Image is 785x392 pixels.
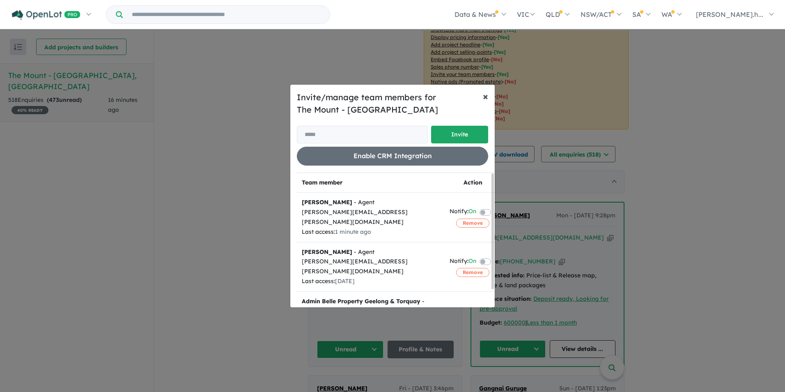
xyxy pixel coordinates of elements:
div: - Agent [302,297,440,316]
div: Notify: [450,207,476,218]
span: On [468,207,476,218]
h5: Invite/manage team members for The Mount - [GEOGRAPHIC_DATA] [297,91,488,116]
input: Try estate name, suburb, builder or developer [124,6,328,23]
div: Notify: [450,306,476,317]
span: On [468,306,476,317]
strong: Admin Belle Property Geelong & Torquay [302,297,420,305]
th: Action [445,173,501,193]
span: On [468,256,476,267]
strong: [PERSON_NAME] [302,198,352,206]
div: [PERSON_NAME][EMAIL_ADDRESS][PERSON_NAME][DOMAIN_NAME] [302,208,440,227]
div: Notify: [450,256,476,267]
button: Remove [456,268,489,277]
div: Last access: [302,277,440,286]
button: Enable CRM Integration [297,147,488,165]
div: - Agent [302,198,440,208]
strong: [PERSON_NAME] [302,248,352,256]
span: [PERSON_NAME].h... [696,10,763,18]
div: - Agent [302,247,440,257]
th: Team member [297,173,445,193]
span: [DATE] [335,277,355,285]
span: × [483,90,488,102]
span: 1 minute ago [335,228,371,235]
div: [PERSON_NAME][EMAIL_ADDRESS][PERSON_NAME][DOMAIN_NAME] [302,257,440,277]
div: Last access: [302,227,440,237]
img: Openlot PRO Logo White [12,10,80,20]
button: Invite [431,126,488,143]
button: Remove [456,219,489,228]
